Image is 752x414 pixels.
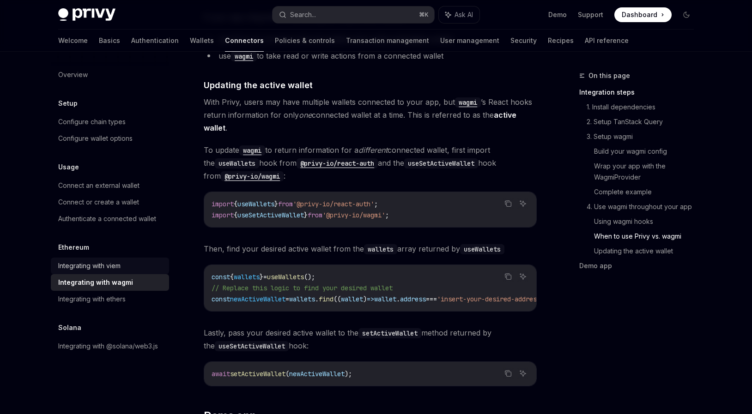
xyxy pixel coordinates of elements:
[58,162,79,173] h5: Usage
[322,211,385,219] span: '@privy-io/wagmi'
[212,211,234,219] span: import
[587,199,701,214] a: 4. Use wagmi throughout your app
[502,270,514,282] button: Copy the contents from the code block
[588,70,630,81] span: On this page
[234,200,237,208] span: {
[548,30,574,52] a: Recipes
[58,260,121,271] div: Integrating with viem
[578,10,603,19] a: Support
[58,180,139,191] div: Connect an external wallet
[58,133,133,144] div: Configure wallet options
[204,96,537,134] span: With Privy, users may have multiple wallets connected to your app, but ’s React hooks return info...
[230,370,285,378] span: setActiveWallet
[212,200,234,208] span: import
[364,244,397,254] code: wallets
[239,145,265,155] a: wagmi
[455,97,481,108] code: wagmi
[290,9,316,20] div: Search...
[289,370,345,378] span: newActiveWallet
[204,326,537,352] span: Lastly, pass your desired active wallet to the method returned by the hook:
[437,295,544,303] span: 'insert-your-desired-address'
[285,370,289,378] span: (
[51,130,169,147] a: Configure wallet options
[58,98,78,109] h5: Setup
[404,158,478,168] code: useSetActiveWallet
[51,338,169,354] a: Integrating with @solana/web3.js
[234,211,237,219] span: {
[363,295,367,303] span: )
[587,114,701,129] a: 2. Setup TanStack Query
[374,295,396,303] span: wallet
[58,197,139,208] div: Connect or create a wallet
[51,274,169,291] a: Integrating with wagmi
[221,171,284,181] code: @privy-io/wagmi
[58,277,133,288] div: Integrating with wagmi
[267,273,304,281] span: useWallets
[58,116,126,127] div: Configure chain types
[278,200,293,208] span: from
[455,10,473,19] span: Ask AI
[517,367,529,379] button: Ask AI
[237,200,274,208] span: useWallets
[204,110,516,132] strong: active wallet
[345,370,352,378] span: );
[58,30,88,52] a: Welcome
[190,30,214,52] a: Wallets
[58,322,81,333] h5: Solana
[51,177,169,194] a: Connect an external wallet
[346,30,429,52] a: Transaction management
[51,258,169,274] a: Integrating with viem
[510,30,537,52] a: Security
[289,295,315,303] span: wallets
[51,291,169,307] a: Integrating with ethers
[594,214,701,229] a: Using wagmi hooks
[212,370,230,378] span: await
[439,6,479,23] button: Ask AI
[58,213,156,224] div: Authenticate a connected wallet
[594,244,701,258] a: Updating the active wallet
[334,295,341,303] span: ((
[587,129,701,144] a: 3. Setup wagmi
[239,145,265,156] code: wagmi
[212,273,230,281] span: const
[341,295,363,303] span: wallet
[51,194,169,210] a: Connect or create a wallet
[297,158,378,168] a: @privy-io/react-auth
[204,79,313,91] span: Updating the active wallet
[585,30,629,52] a: API reference
[308,211,322,219] span: from
[260,273,263,281] span: }
[594,144,701,159] a: Build your wagmi config
[230,273,234,281] span: {
[225,30,264,52] a: Connectors
[293,200,374,208] span: '@privy-io/react-auth'
[517,198,529,210] button: Ask AI
[587,100,701,114] a: 1. Install dependencies
[679,7,694,22] button: Toggle dark mode
[212,284,393,292] span: // Replace this logic to find your desired wallet
[51,114,169,130] a: Configure chain types
[385,211,389,219] span: ;
[315,295,319,303] span: .
[622,10,657,19] span: Dashboard
[358,145,388,155] em: different
[204,242,537,255] span: Then, find your desired active wallet from the array returned by
[426,295,437,303] span: ===
[273,6,434,23] button: Search...⌘K
[58,69,88,80] div: Overview
[400,295,426,303] span: address
[237,211,304,219] span: useSetActiveWallet
[212,295,230,303] span: const
[319,295,334,303] span: find
[358,328,421,338] code: setActiveWallet
[460,244,504,254] code: useWallets
[58,8,115,21] img: dark logo
[99,30,120,52] a: Basics
[274,200,278,208] span: }
[594,185,701,199] a: Complete example
[131,30,179,52] a: Authentication
[579,85,701,100] a: Integration steps
[51,210,169,227] a: Authenticate a connected wallet
[204,49,537,62] li: use to take read or write actions from a connected wallet
[215,341,289,351] code: useSetActiveWallet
